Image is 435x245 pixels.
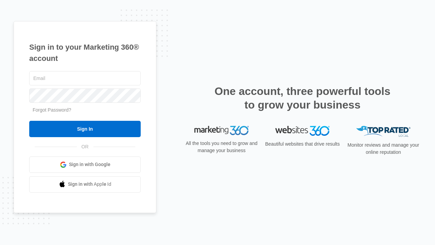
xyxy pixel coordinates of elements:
[68,181,111,188] span: Sign in with Apple Id
[29,42,141,64] h1: Sign in to your Marketing 360® account
[29,71,141,85] input: Email
[345,142,421,156] p: Monitor reviews and manage your online reputation
[33,107,71,113] a: Forgot Password?
[194,126,249,135] img: Marketing 360
[212,84,393,112] h2: One account, three powerful tools to grow your business
[29,157,141,173] a: Sign in with Google
[29,176,141,193] a: Sign in with Apple Id
[275,126,330,136] img: Websites 360
[29,121,141,137] input: Sign In
[264,141,341,148] p: Beautiful websites that drive results
[356,126,411,137] img: Top Rated Local
[184,140,260,154] p: All the tools you need to grow and manage your business
[77,143,93,150] span: OR
[69,161,110,168] span: Sign in with Google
